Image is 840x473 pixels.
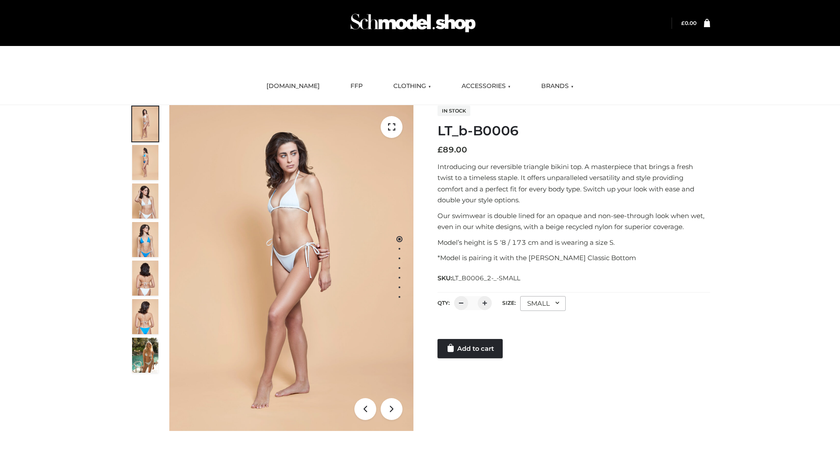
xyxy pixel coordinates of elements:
[437,210,710,233] p: Our swimwear is double lined for an opaque and non-see-through look when wet, even in our white d...
[132,338,158,373] img: Arieltop_CloudNine_AzureSky2.jpg
[437,300,450,306] label: QTY:
[520,296,566,311] div: SMALL
[437,123,710,139] h1: LT_b-B0006
[132,106,158,141] img: ArielClassicBikiniTop_CloudNine_AzureSky_OW114ECO_1-scaled.jpg
[260,77,326,96] a: [DOMAIN_NAME]
[132,145,158,180] img: ArielClassicBikiniTop_CloudNine_AzureSky_OW114ECO_2-scaled.jpg
[437,252,710,264] p: *Model is pairing it with the [PERSON_NAME] Classic Bottom
[502,300,516,306] label: Size:
[535,77,580,96] a: BRANDS
[681,20,696,26] bdi: 0.00
[681,20,696,26] a: £0.00
[455,77,517,96] a: ACCESSORIES
[344,77,369,96] a: FFP
[132,222,158,257] img: ArielClassicBikiniTop_CloudNine_AzureSky_OW114ECO_4-scaled.jpg
[347,6,479,40] img: Schmodel Admin 964
[132,299,158,334] img: ArielClassicBikiniTop_CloudNine_AzureSky_OW114ECO_8-scaled.jpg
[437,273,521,283] span: SKU:
[681,20,685,26] span: £
[437,145,443,155] span: £
[132,261,158,296] img: ArielClassicBikiniTop_CloudNine_AzureSky_OW114ECO_7-scaled.jpg
[437,145,467,155] bdi: 89.00
[437,237,710,248] p: Model’s height is 5 ‘8 / 173 cm and is wearing a size S.
[387,77,437,96] a: CLOTHING
[452,274,520,282] span: LT_B0006_2-_-SMALL
[437,161,710,206] p: Introducing our reversible triangle bikini top. A masterpiece that brings a fresh twist to a time...
[169,105,413,431] img: ArielClassicBikiniTop_CloudNine_AzureSky_OW114ECO_1
[437,339,503,358] a: Add to cart
[132,184,158,219] img: ArielClassicBikiniTop_CloudNine_AzureSky_OW114ECO_3-scaled.jpg
[437,106,470,116] span: In stock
